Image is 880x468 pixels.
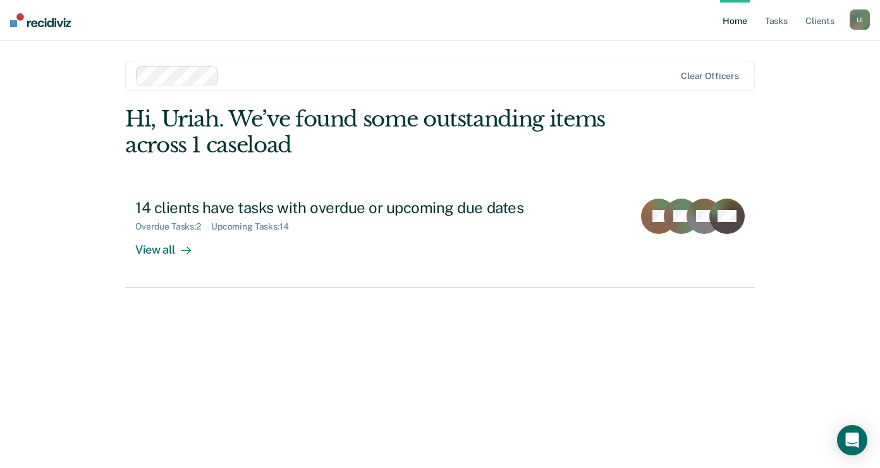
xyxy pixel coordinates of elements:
[135,199,579,217] div: 14 clients have tasks with overdue or upcoming due dates
[837,425,867,455] div: Open Intercom Messenger
[850,9,870,30] button: UI
[211,221,299,232] div: Upcoming Tasks : 14
[850,9,870,30] div: U I
[10,13,71,27] img: Recidiviz
[135,232,206,257] div: View all
[135,221,211,232] div: Overdue Tasks : 2
[125,106,629,158] div: Hi, Uriah. We’ve found some outstanding items across 1 caseload
[681,71,739,82] div: Clear officers
[125,188,755,288] a: 14 clients have tasks with overdue or upcoming due datesOverdue Tasks:2Upcoming Tasks:14View all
